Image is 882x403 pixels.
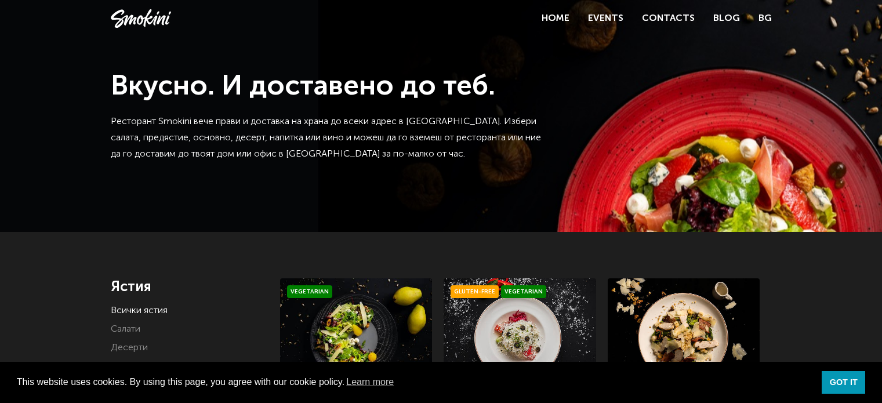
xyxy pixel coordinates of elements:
[713,14,740,23] a: Blog
[542,14,569,23] a: Home
[111,306,168,315] a: Всички ястия
[111,343,148,353] a: Десерти
[822,371,865,394] a: dismiss cookie message
[501,285,546,298] span: Vegetarian
[444,278,596,393] img: Smokini_Winter_Menu_6.jpg
[758,10,772,27] a: BG
[111,70,546,104] h1: Вкусно. И доставено до теб.
[287,285,332,298] span: Vegetarian
[111,325,140,334] a: Салати
[608,278,760,393] img: a0bd2dfa7939bea41583f5152c5e58f3001739ca23e674f59b2584116c8911d2.jpeg
[344,373,395,391] a: learn more about cookies
[642,14,695,23] a: Contacts
[17,373,812,391] span: This website uses cookies. By using this page, you agree with our cookie policy.
[588,14,623,23] a: Events
[451,285,499,298] span: Gluten-free
[111,278,263,296] h4: Ястия
[111,114,546,162] p: Ресторант Smokini вече прави и доставка на храна до всеки адрес в [GEOGRAPHIC_DATA]. Избери салат...
[280,278,432,393] img: Smokini_Winter_Menu_21.jpg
